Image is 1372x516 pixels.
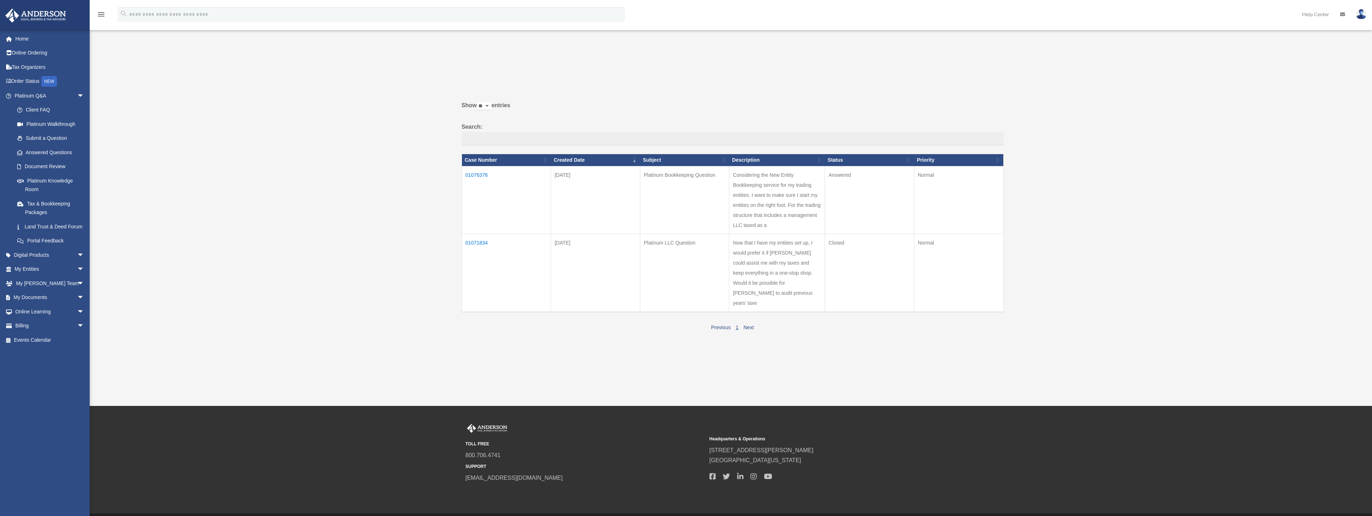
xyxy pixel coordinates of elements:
[825,234,914,312] td: Closed
[5,46,95,60] a: Online Ordering
[5,89,91,103] a: Platinum Q&Aarrow_drop_down
[10,103,91,117] a: Client FAQ
[709,435,948,443] small: Headquarters & Operations
[5,319,95,333] a: Billingarrow_drop_down
[77,248,91,262] span: arrow_drop_down
[5,333,95,347] a: Events Calendar
[736,325,739,330] a: 1
[466,475,563,481] a: [EMAIL_ADDRESS][DOMAIN_NAME]
[77,89,91,103] span: arrow_drop_down
[77,319,91,333] span: arrow_drop_down
[10,131,91,146] a: Submit a Question
[10,197,91,219] a: Tax & Bookkeeping Packages
[77,290,91,305] span: arrow_drop_down
[1356,9,1367,19] img: User Pic
[97,10,105,19] i: menu
[77,262,91,277] span: arrow_drop_down
[729,234,825,312] td: Now that I have my entities set up, I would prefer it if [PERSON_NAME] could assist me with my ta...
[41,76,57,87] div: NEW
[729,166,825,234] td: Considering the New Entity Bookkeeping service for my trading entities. I want to make sure I sta...
[77,304,91,319] span: arrow_drop_down
[10,145,88,160] a: Answered Questions
[709,447,814,453] a: [STREET_ADDRESS][PERSON_NAME]
[120,10,128,18] i: search
[477,102,491,110] select: Showentries
[462,122,1004,146] label: Search:
[640,154,729,166] th: Subject: activate to sort column ascending
[711,325,730,330] a: Previous
[825,166,914,234] td: Answered
[551,154,640,166] th: Created Date: activate to sort column ascending
[10,219,91,234] a: Land Trust & Deed Forum
[551,234,640,312] td: [DATE]
[10,117,91,131] a: Platinum Walkthrough
[825,154,914,166] th: Status: activate to sort column ascending
[551,166,640,234] td: [DATE]
[462,166,551,234] td: 01076376
[5,262,95,276] a: My Entitiesarrow_drop_down
[5,74,95,89] a: Order StatusNEW
[5,290,95,305] a: My Documentsarrow_drop_down
[466,424,509,433] img: Anderson Advisors Platinum Portal
[744,325,754,330] a: Next
[466,440,704,448] small: TOLL FREE
[10,234,91,248] a: Portal Feedback
[914,234,1003,312] td: Normal
[5,304,95,319] a: Online Learningarrow_drop_down
[709,457,801,463] a: [GEOGRAPHIC_DATA][US_STATE]
[10,160,91,174] a: Document Review
[10,174,91,197] a: Platinum Knowledge Room
[5,276,95,290] a: My [PERSON_NAME] Teamarrow_drop_down
[462,154,551,166] th: Case Number: activate to sort column ascending
[5,248,95,262] a: Digital Productsarrow_drop_down
[466,452,501,458] a: 800.706.4741
[729,154,825,166] th: Description: activate to sort column ascending
[77,276,91,291] span: arrow_drop_down
[462,132,1004,146] input: Search:
[914,166,1003,234] td: Normal
[5,32,95,46] a: Home
[466,463,704,470] small: SUPPORT
[462,234,551,312] td: 01071834
[640,166,729,234] td: Platinum Bookkeeping Question
[914,154,1003,166] th: Priority: activate to sort column ascending
[462,100,1004,118] label: Show entries
[3,9,68,23] img: Anderson Advisors Platinum Portal
[97,13,105,19] a: menu
[5,60,95,74] a: Tax Organizers
[640,234,729,312] td: Platinum LLC Question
